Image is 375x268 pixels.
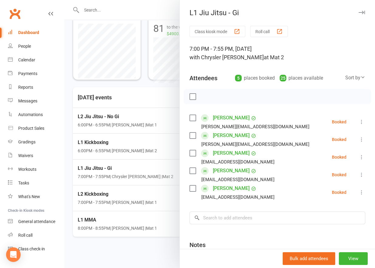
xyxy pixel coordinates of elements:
a: Roll call [8,228,64,242]
div: Notes [189,241,206,249]
div: General attendance [18,219,55,224]
a: Clubworx [7,6,22,21]
a: [PERSON_NAME] [213,113,250,123]
button: Roll call [250,26,288,37]
div: People [18,44,31,49]
div: [EMAIL_ADDRESS][DOMAIN_NAME] [201,176,274,184]
div: Product Sales [18,126,44,131]
div: Class check-in [18,246,45,251]
a: Reports [8,81,64,94]
div: Messages [18,98,37,103]
a: [PERSON_NAME] [213,148,250,158]
div: Booked [332,155,346,159]
a: Workouts [8,163,64,176]
div: [EMAIL_ADDRESS][DOMAIN_NAME] [201,158,274,166]
div: 7:00 PM - 7:55 PM, [DATE] [189,45,365,62]
div: Booked [332,173,346,177]
div: 5 [235,75,242,81]
a: [PERSON_NAME] [213,166,250,176]
div: Calendar [18,57,35,62]
div: Booked [332,137,346,142]
a: Waivers [8,149,64,163]
div: 25 [280,75,286,81]
div: [PERSON_NAME][EMAIL_ADDRESS][DOMAIN_NAME] [201,123,309,131]
div: What's New [18,194,40,199]
div: Attendees [189,74,217,82]
input: Search to add attendees [189,211,365,224]
a: [PERSON_NAME] [213,131,250,140]
div: Workouts [18,167,36,172]
div: Gradings [18,139,36,144]
a: Calendar [8,53,64,67]
div: L1 Jiu Jitsu - Gi [180,9,375,17]
button: View [339,252,368,265]
div: Sort by [345,74,365,82]
div: Tasks [18,180,29,185]
div: Booked [332,120,346,124]
a: Dashboard [8,26,64,40]
div: Waivers [18,153,33,158]
div: [PERSON_NAME][EMAIL_ADDRESS][DOMAIN_NAME] [201,140,309,148]
div: places booked [235,74,275,82]
div: Open Intercom Messenger [6,247,21,262]
div: places available [280,74,323,82]
a: [PERSON_NAME] [213,184,250,193]
span: with Chrysler [PERSON_NAME] [189,54,264,60]
a: General attendance kiosk mode [8,215,64,228]
span: at Mat 2 [264,54,284,60]
a: Gradings [8,135,64,149]
div: [EMAIL_ADDRESS][DOMAIN_NAME] [201,193,274,201]
div: Roll call [18,233,32,238]
a: Tasks [8,176,64,190]
button: Class kiosk mode [189,26,245,37]
button: Bulk add attendees [283,252,335,265]
a: Payments [8,67,64,81]
a: Class kiosk mode [8,242,64,256]
div: Dashboard [18,30,39,35]
div: Automations [18,112,43,117]
div: Payments [18,71,37,76]
div: Booked [332,190,346,194]
a: Automations [8,108,64,122]
a: Messages [8,94,64,108]
a: Product Sales [8,122,64,135]
div: Reports [18,85,33,90]
a: People [8,40,64,53]
a: What's New [8,190,64,204]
